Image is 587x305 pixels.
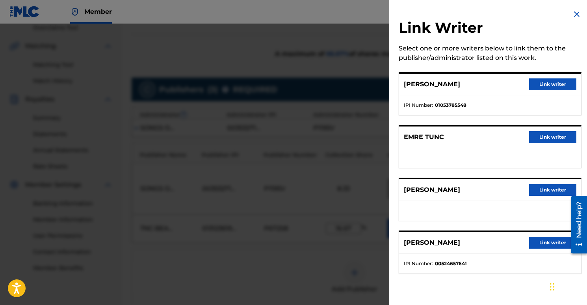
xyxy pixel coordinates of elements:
[548,267,587,305] div: Sohbet Aracı
[435,102,466,109] strong: 01053785548
[70,7,80,17] img: Top Rightsholder
[404,260,433,267] span: IPI Number :
[404,185,460,195] p: [PERSON_NAME]
[435,260,467,267] strong: 00524657641
[404,238,460,247] p: [PERSON_NAME]
[404,132,444,142] p: EMRE TUNC
[529,78,576,90] button: Link writer
[529,184,576,196] button: Link writer
[404,80,460,89] p: [PERSON_NAME]
[565,193,587,257] iframe: Resource Center
[548,267,587,305] iframe: Chat Widget
[84,7,112,16] span: Member
[550,275,555,299] div: Sürükle
[399,44,581,63] div: Select one or more writers below to link them to the publisher/administrator listed on this work.
[529,237,576,249] button: Link writer
[399,19,581,39] h2: Link Writer
[529,131,576,143] button: Link writer
[9,6,40,17] img: MLC Logo
[404,102,433,109] span: IPI Number :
